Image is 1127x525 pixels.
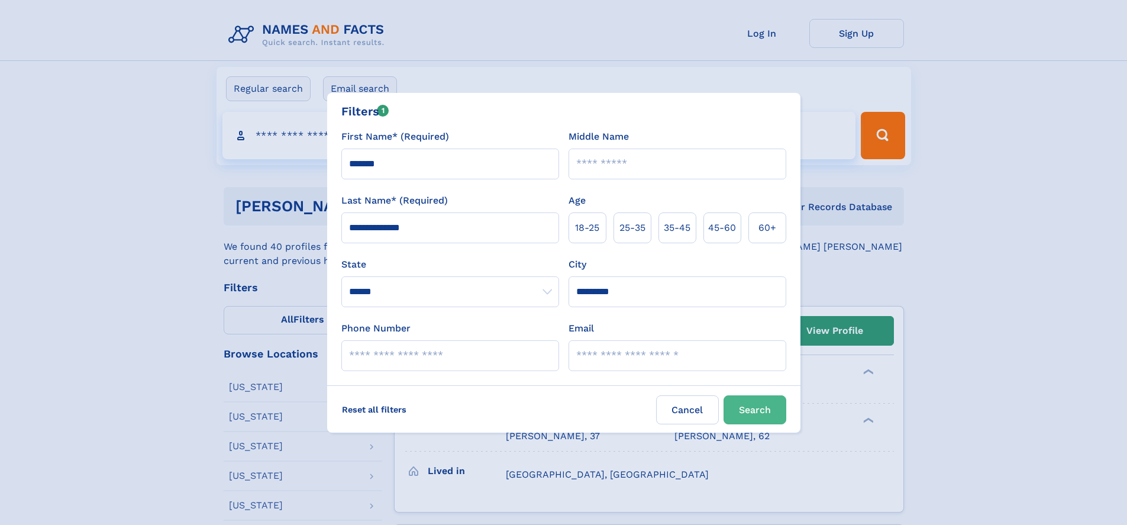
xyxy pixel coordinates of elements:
[341,321,411,336] label: Phone Number
[569,130,629,144] label: Middle Name
[656,395,719,424] label: Cancel
[575,221,599,235] span: 18‑25
[569,257,586,272] label: City
[664,221,690,235] span: 35‑45
[758,221,776,235] span: 60+
[341,194,448,208] label: Last Name* (Required)
[724,395,786,424] button: Search
[569,321,594,336] label: Email
[569,194,586,208] label: Age
[708,221,736,235] span: 45‑60
[341,102,389,120] div: Filters
[619,221,645,235] span: 25‑35
[341,130,449,144] label: First Name* (Required)
[334,395,414,424] label: Reset all filters
[341,257,559,272] label: State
